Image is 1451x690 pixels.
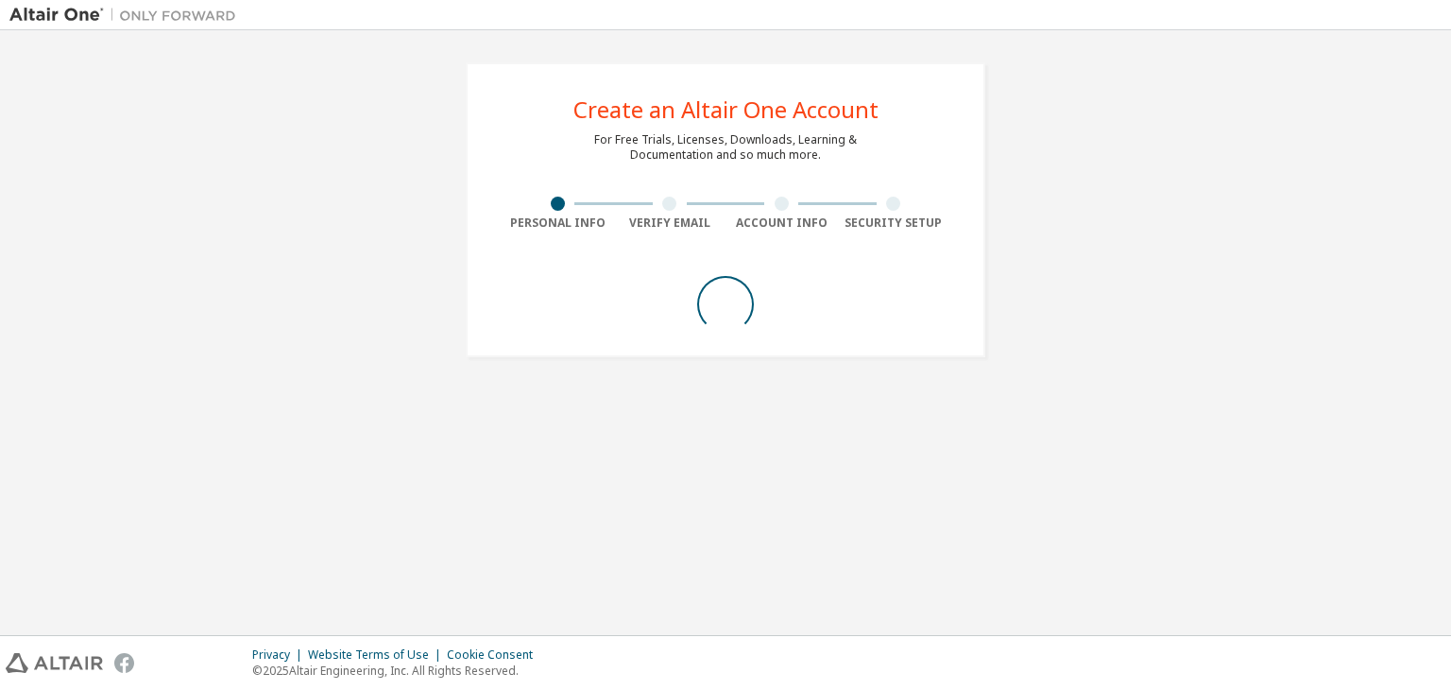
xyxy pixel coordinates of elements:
[614,216,726,231] div: Verify Email
[114,653,134,673] img: facebook.svg
[838,216,950,231] div: Security Setup
[6,653,103,673] img: altair_logo.svg
[9,6,246,25] img: Altair One
[252,647,308,663] div: Privacy
[725,216,838,231] div: Account Info
[308,647,447,663] div: Website Terms of Use
[502,216,614,231] div: Personal Info
[252,663,544,679] p: © 2025 Altair Engineering, Inc. All Rights Reserved.
[447,647,544,663] div: Cookie Consent
[573,98,879,121] div: Create an Altair One Account
[594,132,857,163] div: For Free Trials, Licenses, Downloads, Learning & Documentation and so much more.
